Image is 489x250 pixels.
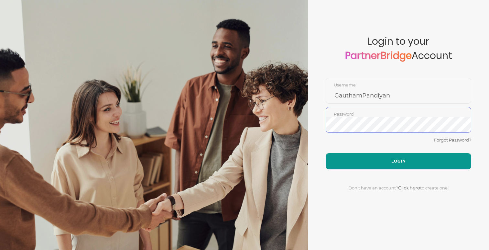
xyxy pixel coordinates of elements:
[326,153,471,169] button: Login
[434,137,471,142] a: Forgot Password?
[326,36,471,78] span: Login to your Account
[345,49,412,62] a: PartnerBridge
[348,185,449,190] span: Don't have an account? to create one!
[398,185,420,191] a: Click here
